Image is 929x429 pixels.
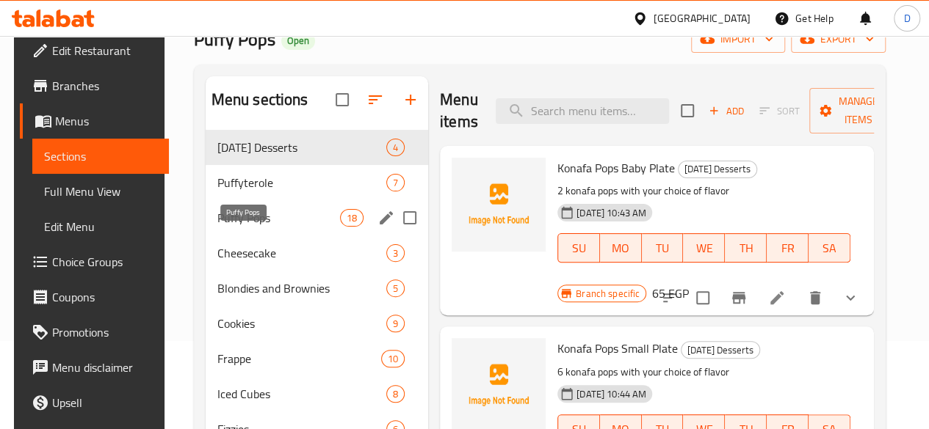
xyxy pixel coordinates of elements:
button: export [791,26,886,53]
div: Frappe10 [206,341,428,376]
div: Iced Cubes8 [206,376,428,411]
span: MO [606,238,636,259]
div: [DATE] Desserts4 [206,130,428,165]
span: Frappe [217,350,381,367]
button: show more [833,280,868,315]
span: Menus [55,112,157,130]
span: WE [689,238,719,259]
div: items [386,174,405,191]
button: TH [725,233,767,263]
span: Menu disclaimer [52,359,157,376]
button: TU [642,233,684,263]
span: Edit Menu [44,218,157,235]
span: Coupons [52,288,157,306]
a: Edit Menu [32,209,169,244]
p: 2 konafa pops with your choice of flavor [557,182,850,200]
div: Blondies and Brownies5 [206,271,428,306]
button: WE [683,233,725,263]
p: 6 konafa pops with your choice of flavor [557,363,850,381]
span: TU [648,238,678,259]
div: items [386,279,405,297]
a: Edit menu item [768,289,786,307]
span: Open [281,34,315,47]
div: Open [281,32,315,50]
button: SU [557,233,600,263]
div: items [381,350,405,367]
a: Coupons [20,279,169,315]
a: Choice Groups [20,244,169,279]
span: 3 [387,246,404,260]
span: Edit Restaurant [52,42,157,59]
span: 4 [387,141,404,155]
h2: Menu items [440,89,478,133]
span: Select section [672,95,703,126]
div: Puffyterole [217,174,386,191]
span: SU [564,238,594,259]
span: [DATE] 10:43 AM [571,206,652,220]
span: Upsell [52,394,157,411]
button: MO [600,233,642,263]
button: edit [375,207,397,229]
span: Konafa Pops Small Plate [557,337,678,359]
span: Select all sections [327,84,358,115]
div: Cookies9 [206,306,428,341]
span: Blondies and Brownies [217,279,386,297]
h2: Menu sections [212,89,308,111]
span: Promotions [52,323,157,341]
a: Sections [32,139,169,174]
span: D [903,10,910,26]
span: 7 [387,176,404,190]
span: Full Menu View [44,183,157,200]
span: Iced Cubes [217,385,386,403]
span: Cheesecake [217,244,386,262]
span: [DATE] Desserts [217,139,386,156]
button: Add section [393,82,428,117]
a: Upsell [20,385,169,420]
span: Branches [52,77,157,95]
span: TH [731,238,761,259]
span: Add [706,103,746,120]
button: import [691,26,785,53]
div: Puffyterole7 [206,165,428,200]
span: Cookies [217,315,386,332]
button: delete [798,280,833,315]
button: FR [767,233,809,263]
a: Menu disclaimer [20,350,169,385]
div: Ramadan Desserts [678,161,757,178]
span: SA [814,238,845,259]
span: Puffy Pops [194,23,275,56]
span: [DATE] Desserts [682,342,759,359]
a: Full Menu View [32,174,169,209]
a: Branches [20,68,169,103]
span: 9 [387,317,404,331]
button: sort-choices [652,280,687,315]
span: [DATE] Desserts [679,161,756,177]
div: Ramadan Desserts [681,341,760,359]
div: items [386,315,405,332]
span: Sections [44,147,157,165]
a: Promotions [20,315,169,350]
span: 10 [382,352,404,366]
span: 8 [387,387,404,401]
span: Add item [703,100,750,122]
span: Choice Groups [52,253,157,271]
span: Branch specific [570,287,646,301]
a: Menus [20,103,169,139]
span: Konafa Pops Baby Plate [557,157,675,179]
span: Manage items [821,92,896,129]
div: [GEOGRAPHIC_DATA] [654,10,751,26]
div: items [340,209,364,227]
span: import [703,30,773,48]
button: Manage items [809,88,908,133]
span: Puffy Pops [217,209,340,227]
input: search [496,98,669,124]
span: Sort sections [358,82,393,117]
span: FR [773,238,803,259]
div: items [386,385,405,403]
button: Branch-specific-item [721,280,756,315]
